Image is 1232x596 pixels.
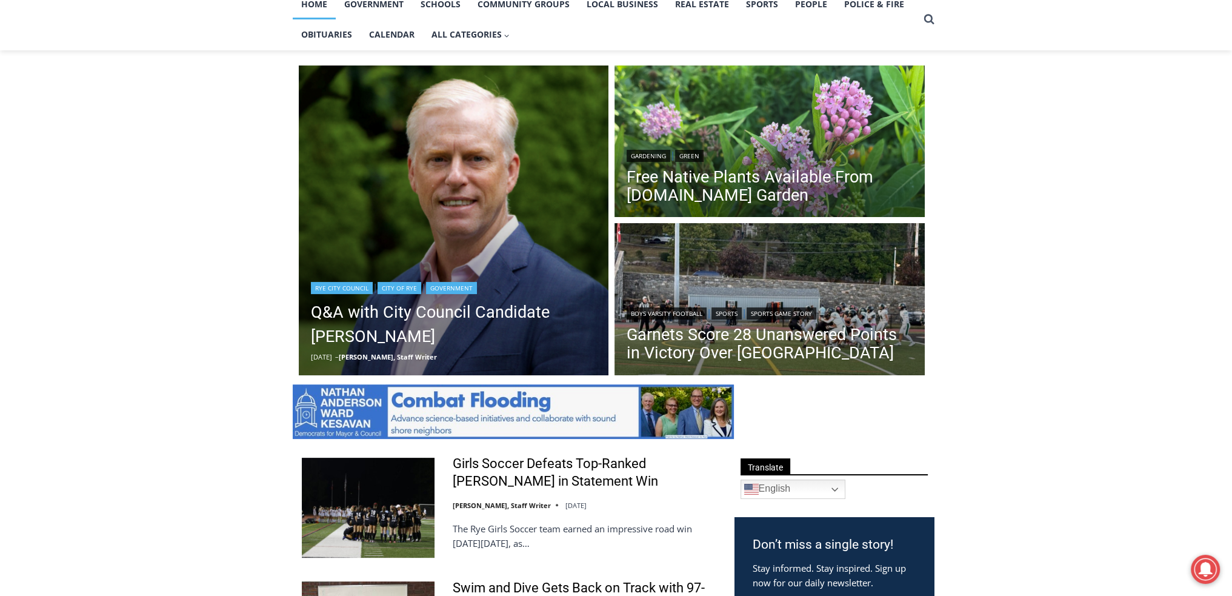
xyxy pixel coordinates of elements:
[627,168,913,204] a: Free Native Plants Available From [DOMAIN_NAME] Garden
[753,535,916,555] h3: Don’t miss a single story!
[311,280,597,294] div: | |
[423,19,519,50] button: Child menu of All Categories
[378,282,421,294] a: City of Rye
[311,352,332,361] time: [DATE]
[453,455,719,490] a: Girls Soccer Defeats Top-Ranked [PERSON_NAME] in Statement Win
[453,521,719,551] p: The Rye Girls Soccer team earned an impressive road win [DATE][DATE], as…
[614,65,925,221] a: Read More Free Native Plants Available From MyRye.com Garden
[741,480,845,499] a: English
[426,282,477,294] a: Government
[741,458,790,475] span: Translate
[299,65,609,376] a: Read More Q&A with City Council Candidate James Ward
[299,65,609,376] img: PHOTO: James Ward, Chair of the Rye Sustainability Committee, is running for Rye City Council thi...
[675,150,704,162] a: Green
[753,561,916,590] p: Stay informed. Stay inspired. Sign up now for our daily newsletter.
[302,458,435,557] img: Girls Soccer Defeats Top-Ranked Albertus Magnus in Statement Win
[291,118,587,151] a: Intern @ [DOMAIN_NAME]
[744,482,759,497] img: en
[10,122,161,150] h4: [PERSON_NAME] Read Sanctuary Fall Fest: [DATE]
[142,102,147,115] div: 6
[627,305,913,320] div: | |
[317,121,562,148] span: Intern @ [DOMAIN_NAME]
[614,223,925,378] a: Read More Garnets Score 28 Unanswered Points in Victory Over Yorktown
[1,121,181,151] a: [PERSON_NAME] Read Sanctuary Fall Fest: [DATE]
[361,19,423,50] a: Calendar
[127,36,175,99] div: unique DIY crafts
[918,8,940,30] button: View Search Form
[711,307,742,320] a: Sports
[614,223,925,378] img: (PHOTO: Rye Football's Henry Shoemaker (#5) kicks an extra point in his team's 42-13 win vs Yorkt...
[453,501,551,510] a: [PERSON_NAME], Staff Writer
[747,307,816,320] a: Sports Game Story
[136,102,139,115] div: /
[311,282,373,294] a: Rye City Council
[335,352,339,361] span: –
[293,19,361,50] a: Obituaries
[627,150,670,162] a: Gardening
[127,102,133,115] div: 5
[614,65,925,221] img: (PHOTO: Swamp Milkweed (Asclepias incarnata) in the MyRye.com Garden, July 2025.)
[627,326,913,362] a: Garnets Score 28 Unanswered Points in Victory Over [GEOGRAPHIC_DATA]
[627,307,707,320] a: Boys Varsity Football
[306,1,573,118] div: "We would have speakers with experience in local journalism speak to us about their experiences a...
[627,147,913,162] div: |
[339,352,437,361] a: [PERSON_NAME], Staff Writer
[565,501,587,510] time: [DATE]
[311,300,597,349] a: Q&A with City Council Candidate [PERSON_NAME]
